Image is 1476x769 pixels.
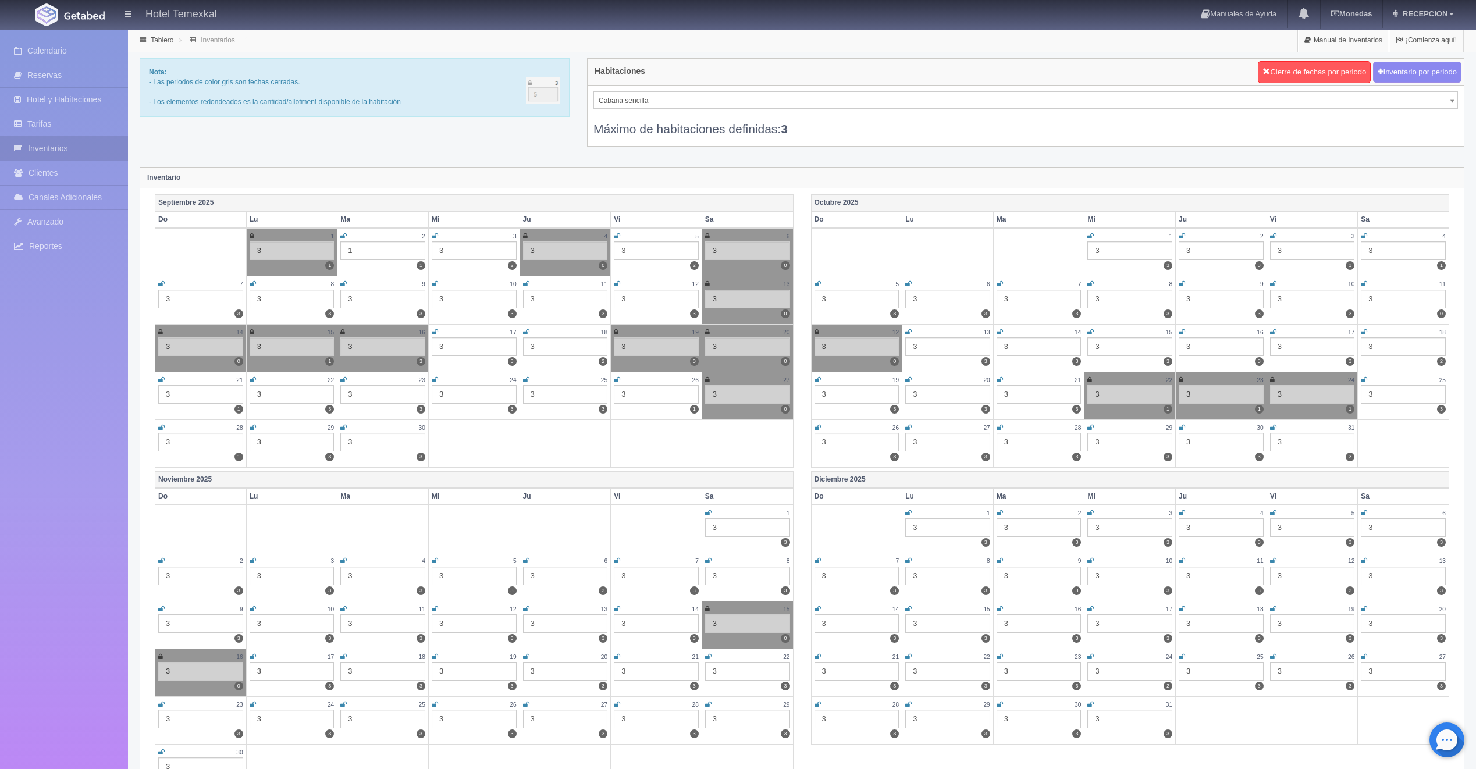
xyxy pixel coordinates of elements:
b: Nota: [149,68,167,76]
small: 1 [1169,233,1172,240]
h4: Habitaciones [595,67,645,76]
label: 3 [1346,634,1354,643]
th: Sa [1358,211,1449,228]
div: 3 [1087,385,1172,404]
label: 3 [981,309,990,318]
div: 3 [250,710,335,728]
th: Do [811,211,902,228]
div: 3 [1361,662,1446,681]
label: 3 [1437,538,1446,547]
label: 3 [599,682,607,690]
div: 3 [250,662,335,681]
div: 3 [815,567,899,585]
div: 3 [705,567,790,585]
label: 3 [599,405,607,414]
div: 3 [250,567,335,585]
div: 3 [523,241,608,260]
div: 3 [432,241,517,260]
label: 0 [781,261,789,270]
small: 8 [1169,281,1172,287]
label: 3 [1072,405,1081,414]
div: 3 [705,662,790,681]
div: 3 [997,662,1082,681]
label: 0 [781,357,789,366]
div: 3 [523,385,608,404]
div: 3 [1179,662,1264,681]
label: 1 [234,453,243,461]
div: 3 [340,567,425,585]
label: 3 [1164,586,1172,595]
div: 3 [815,662,899,681]
div: 3 [523,290,608,308]
small: 10 [510,281,516,287]
div: 3 [905,567,990,585]
small: 2 [1260,233,1264,240]
div: 3 [905,385,990,404]
label: 3 [890,634,899,643]
label: 3 [981,538,990,547]
label: 3 [1255,261,1264,270]
div: 3 [158,385,243,404]
small: 7 [1078,281,1082,287]
label: 3 [1255,538,1264,547]
label: 3 [890,309,899,318]
label: 3 [325,405,334,414]
div: 3 [905,518,990,537]
label: 0 [234,682,243,690]
div: 3 [1087,518,1172,537]
div: 3 [705,710,790,728]
div: 3 [997,567,1082,585]
label: 1 [234,405,243,414]
label: 3 [781,729,789,738]
div: 3 [1087,567,1172,585]
small: 3 [1351,233,1355,240]
label: 3 [325,682,334,690]
small: 4 [604,233,608,240]
div: 3 [1361,241,1446,260]
div: 3 [905,290,990,308]
div: 3 [158,290,243,308]
img: Getabed [35,3,58,26]
div: 3 [250,290,335,308]
label: 3 [1164,634,1172,643]
label: 3 [981,586,990,595]
div: 3 [1270,433,1355,451]
div: 3 [815,614,899,633]
small: 4 [1442,233,1446,240]
div: 3 [1270,662,1355,681]
div: 3 [1179,337,1264,356]
label: 0 [690,357,699,366]
div: 3 [1361,385,1446,404]
th: Ma [993,211,1084,228]
label: 3 [1255,682,1264,690]
div: 3 [432,337,517,356]
label: 3 [234,586,243,595]
th: Ju [1176,211,1267,228]
label: 3 [981,729,990,738]
div: 3 [1087,290,1172,308]
div: 3 [523,662,608,681]
label: 3 [1346,357,1354,366]
label: 3 [508,634,517,643]
label: 0 [1437,309,1446,318]
label: 3 [325,634,334,643]
th: Ma [337,211,429,228]
div: 3 [250,614,335,633]
label: 3 [508,586,517,595]
label: 3 [690,634,699,643]
label: 3 [1346,586,1354,595]
label: 2 [599,357,607,366]
div: 3 [340,385,425,404]
div: 3 [1270,290,1355,308]
label: 3 [1437,682,1446,690]
label: 3 [325,309,334,318]
small: 9 [422,281,425,287]
label: 3 [1346,261,1354,270]
th: Lu [246,211,337,228]
div: 3 [997,614,1082,633]
label: 3 [690,682,699,690]
div: 3 [614,567,699,585]
label: 3 [325,729,334,738]
b: 3 [781,122,788,136]
th: Octubre 2025 [811,194,1449,211]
